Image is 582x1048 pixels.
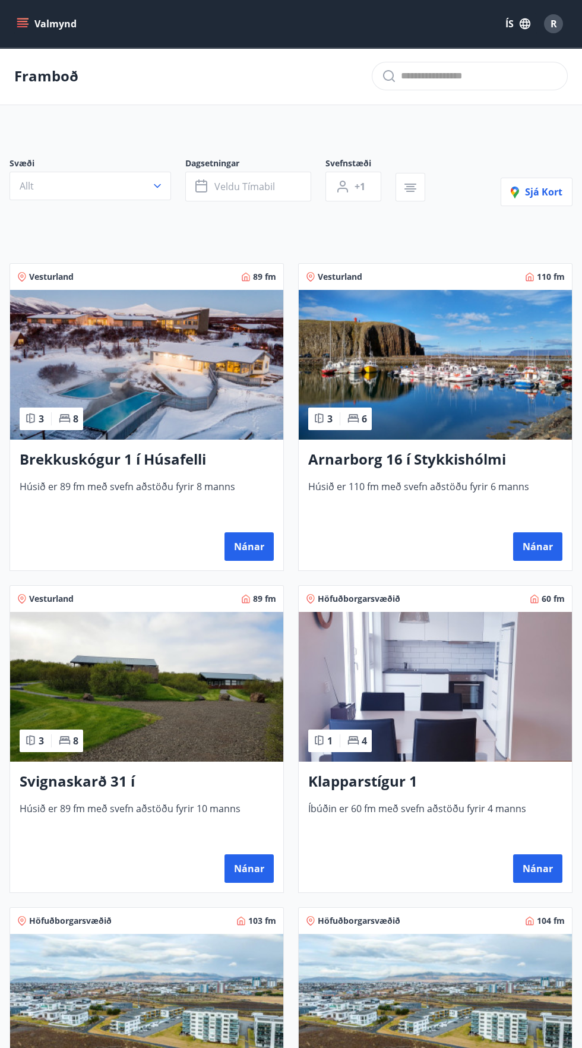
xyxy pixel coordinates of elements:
span: 3 [327,412,333,425]
span: Húsið er 89 fm með svefn aðstöðu fyrir 10 manns [20,802,274,841]
span: R [551,17,557,30]
span: +1 [355,180,365,193]
button: ÍS [499,13,537,34]
span: Húsið er 110 fm með svefn aðstöðu fyrir 6 manns [308,480,562,519]
span: 6 [362,412,367,425]
button: Nánar [224,854,274,883]
span: 60 fm [542,593,565,605]
button: Nánar [224,532,274,561]
span: Húsið er 89 fm með svefn aðstöðu fyrir 8 manns [20,480,274,519]
button: Sjá kort [501,178,572,206]
span: Veldu tímabil [214,180,275,193]
span: Vesturland [29,593,74,605]
img: Paella dish [10,290,283,440]
h3: Klapparstígur 1 [308,771,562,793]
button: Allt [10,172,171,200]
span: 89 fm [253,593,276,605]
button: menu [14,13,81,34]
button: +1 [325,172,381,201]
button: Veldu tímabil [185,172,311,201]
span: Höfuðborgarsvæðið [318,915,400,927]
span: 110 fm [537,271,565,283]
img: Paella dish [10,612,283,762]
span: 3 [39,734,44,747]
h3: Arnarborg 16 í Stykkishólmi [308,449,562,471]
span: 89 fm [253,271,276,283]
button: Nánar [513,532,562,561]
span: Íbúðin er 60 fm með svefn aðstöðu fyrir 4 manns [308,802,562,841]
span: Dagsetningar [185,157,325,172]
span: 8 [73,734,78,747]
span: 103 fm [248,915,276,927]
button: R [539,10,568,38]
button: Nánar [513,854,562,883]
h3: Brekkuskógur 1 í Húsafelli [20,449,274,471]
span: 8 [73,412,78,425]
span: 104 fm [537,915,565,927]
span: Svefnstæði [325,157,396,172]
p: Framboð [14,66,78,86]
span: 1 [327,734,333,747]
span: Höfuðborgarsvæðið [318,593,400,605]
span: Vesturland [29,271,74,283]
span: Vesturland [318,271,362,283]
span: 3 [39,412,44,425]
span: Sjá kort [511,185,562,198]
img: Paella dish [299,612,572,762]
span: Höfuðborgarsvæðið [29,915,112,927]
span: Allt [20,179,34,192]
h3: Svignaskarð 31 í [GEOGRAPHIC_DATA] [20,771,274,793]
span: Svæði [10,157,185,172]
span: 4 [362,734,367,747]
img: Paella dish [299,290,572,440]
